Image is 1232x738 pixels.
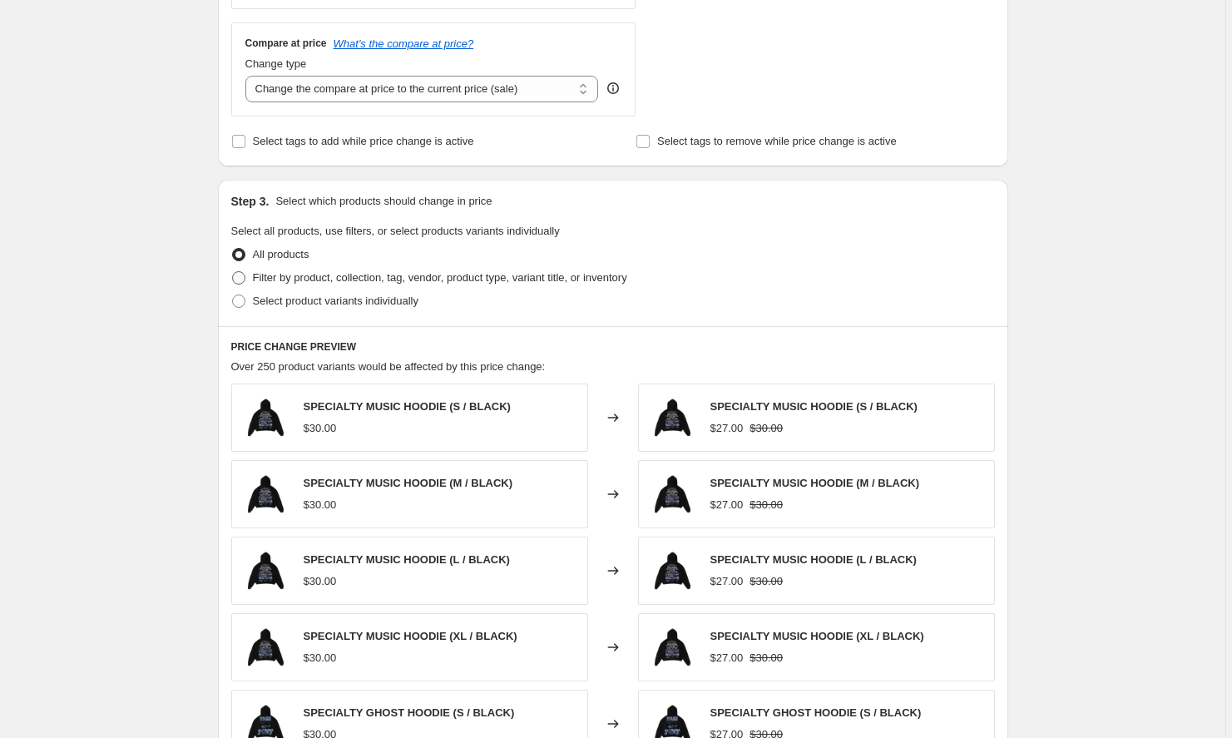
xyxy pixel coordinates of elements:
img: MMWBACK_80x.png [240,393,290,443]
div: help [605,80,621,97]
img: MMWBACK_80x.png [240,469,290,519]
span: Change type [245,57,307,70]
div: $30.00 [304,497,337,513]
button: What's the compare at price? [334,37,474,50]
img: MMWBACK_80x.png [647,393,697,443]
div: $27.00 [710,650,744,666]
span: All products [253,248,309,260]
h3: Compare at price [245,37,327,50]
div: $27.00 [710,497,744,513]
h2: Step 3. [231,193,270,210]
strike: $30.00 [750,420,783,437]
div: $30.00 [304,420,337,437]
span: Select tags to add while price change is active [253,135,474,147]
span: SPECIALTY MUSIC HOODIE (S / BLACK) [710,400,918,413]
span: SPECIALTY MUSIC HOODIE (L / BLACK) [304,553,510,566]
img: MMWBACK_80x.png [647,622,697,672]
h6: PRICE CHANGE PREVIEW [231,340,995,354]
strike: $30.00 [750,573,783,590]
span: Select all products, use filters, or select products variants individually [231,225,560,237]
span: SPECIALTY GHOST HOODIE (S / BLACK) [304,706,515,719]
span: SPECIALTY MUSIC HOODIE (XL / BLACK) [710,630,924,642]
div: $30.00 [304,573,337,590]
span: SPECIALTY MUSIC HOODIE (M / BLACK) [304,477,513,489]
p: Select which products should change in price [275,193,492,210]
img: MMWBACK_80x.png [240,622,290,672]
span: SPECIALTY MUSIC HOODIE (S / BLACK) [304,400,511,413]
span: Filter by product, collection, tag, vendor, product type, variant title, or inventory [253,271,627,284]
span: SPECIALTY MUSIC HOODIE (M / BLACK) [710,477,920,489]
span: Over 250 product variants would be affected by this price change: [231,360,546,373]
img: MMWBACK_80x.png [240,546,290,596]
span: SPECIALTY MUSIC HOODIE (L / BLACK) [710,553,917,566]
img: MMWBACK_80x.png [647,469,697,519]
div: $30.00 [304,650,337,666]
img: MMWBACK_80x.png [647,546,697,596]
div: $27.00 [710,420,744,437]
strike: $30.00 [750,497,783,513]
span: SPECIALTY GHOST HOODIE (S / BLACK) [710,706,922,719]
span: SPECIALTY MUSIC HOODIE (XL / BLACK) [304,630,517,642]
div: $27.00 [710,573,744,590]
span: Select tags to remove while price change is active [657,135,897,147]
strike: $30.00 [750,650,783,666]
span: Select product variants individually [253,295,418,307]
